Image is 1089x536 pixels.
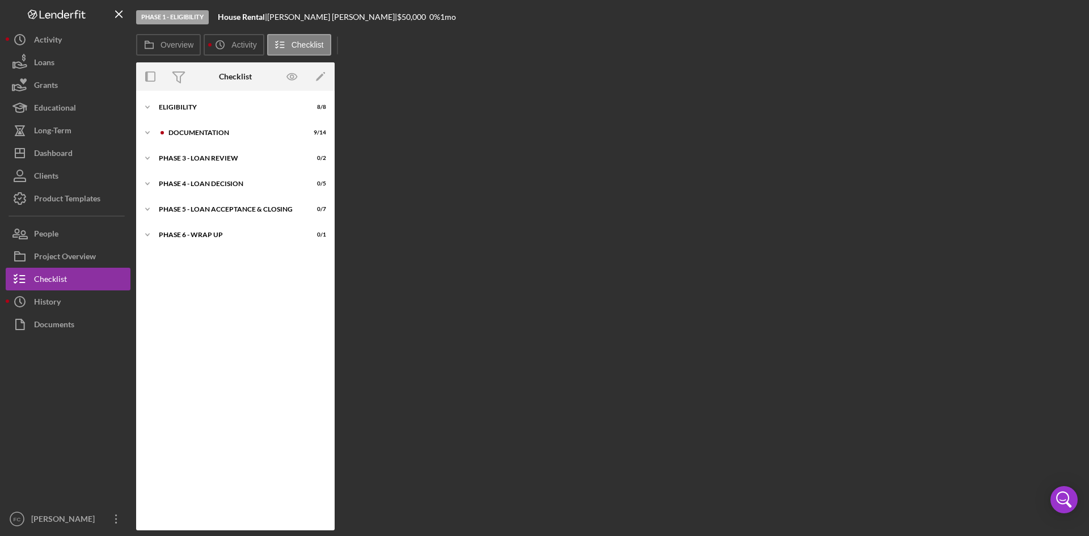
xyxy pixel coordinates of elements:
[34,28,62,54] div: Activity
[440,12,456,22] div: 1 mo
[34,142,73,167] div: Dashboard
[306,231,326,238] div: 0 / 1
[6,142,130,164] button: Dashboard
[161,40,193,49] label: Overview
[34,119,71,145] div: Long-Term
[306,180,326,187] div: 0 / 5
[306,129,326,136] div: 9 / 14
[159,206,298,213] div: Phase 5 - Loan acceptance & Closing
[34,96,76,122] div: Educational
[6,290,130,313] button: History
[34,245,96,271] div: Project Overview
[34,164,58,190] div: Clients
[159,155,298,162] div: Phase 3 - Loan review
[34,222,58,248] div: People
[306,155,326,162] div: 0 / 2
[168,129,298,136] div: Documentation
[218,12,267,22] div: |
[136,10,209,24] div: Phase 1 - Eligibility
[34,187,100,213] div: Product Templates
[34,51,54,77] div: Loans
[6,119,130,142] button: Long-Term
[267,34,331,56] button: Checklist
[219,72,252,81] div: Checklist
[159,231,298,238] div: Phase 6 - Wrap up
[6,51,130,74] button: Loans
[218,12,265,22] b: House Rental
[159,180,298,187] div: Phase 4 - Loan Decision
[6,508,130,530] button: FC[PERSON_NAME]
[6,222,130,245] button: People
[306,206,326,213] div: 0 / 7
[28,508,102,533] div: [PERSON_NAME]
[6,187,130,210] button: Product Templates
[429,12,440,22] div: 0 %
[136,34,201,56] button: Overview
[397,12,426,22] span: $50,000
[231,40,256,49] label: Activity
[34,74,58,99] div: Grants
[6,164,130,187] button: Clients
[204,34,264,56] button: Activity
[267,12,397,22] div: [PERSON_NAME] [PERSON_NAME] |
[1050,486,1078,513] div: Open Intercom Messenger
[6,74,130,96] button: Grants
[6,96,130,119] button: Educational
[159,104,298,111] div: Eligibility
[6,313,130,336] button: Documents
[34,268,67,293] div: Checklist
[306,104,326,111] div: 8 / 8
[6,245,130,268] button: Project Overview
[6,28,130,51] button: Activity
[34,290,61,316] div: History
[292,40,324,49] label: Checklist
[34,313,74,339] div: Documents
[6,268,130,290] button: Checklist
[14,516,21,522] text: FC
